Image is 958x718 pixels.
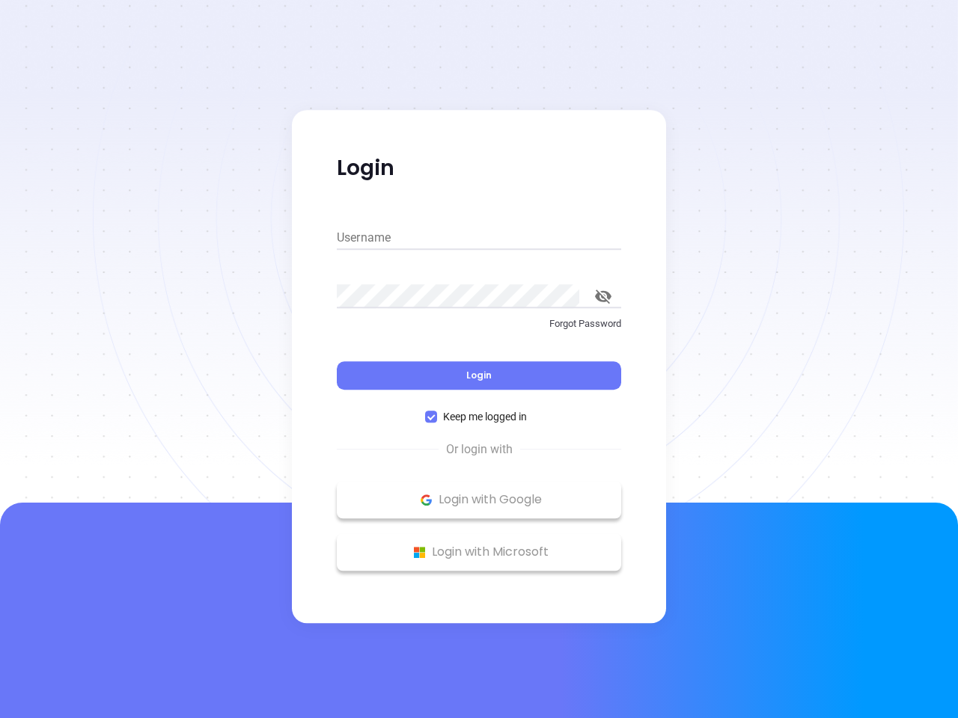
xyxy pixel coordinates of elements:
img: Microsoft Logo [410,543,429,562]
p: Login with Microsoft [344,541,614,563]
button: Microsoft Logo Login with Microsoft [337,533,621,571]
a: Forgot Password [337,316,621,343]
p: Login with Google [344,488,614,511]
button: Google Logo Login with Google [337,481,621,518]
img: Google Logo [417,491,436,509]
button: toggle password visibility [585,278,621,314]
span: Or login with [439,441,520,458]
button: Login [337,361,621,390]
p: Login [337,155,621,182]
p: Forgot Password [337,316,621,331]
span: Keep me logged in [437,408,533,425]
span: Login [466,369,492,381]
